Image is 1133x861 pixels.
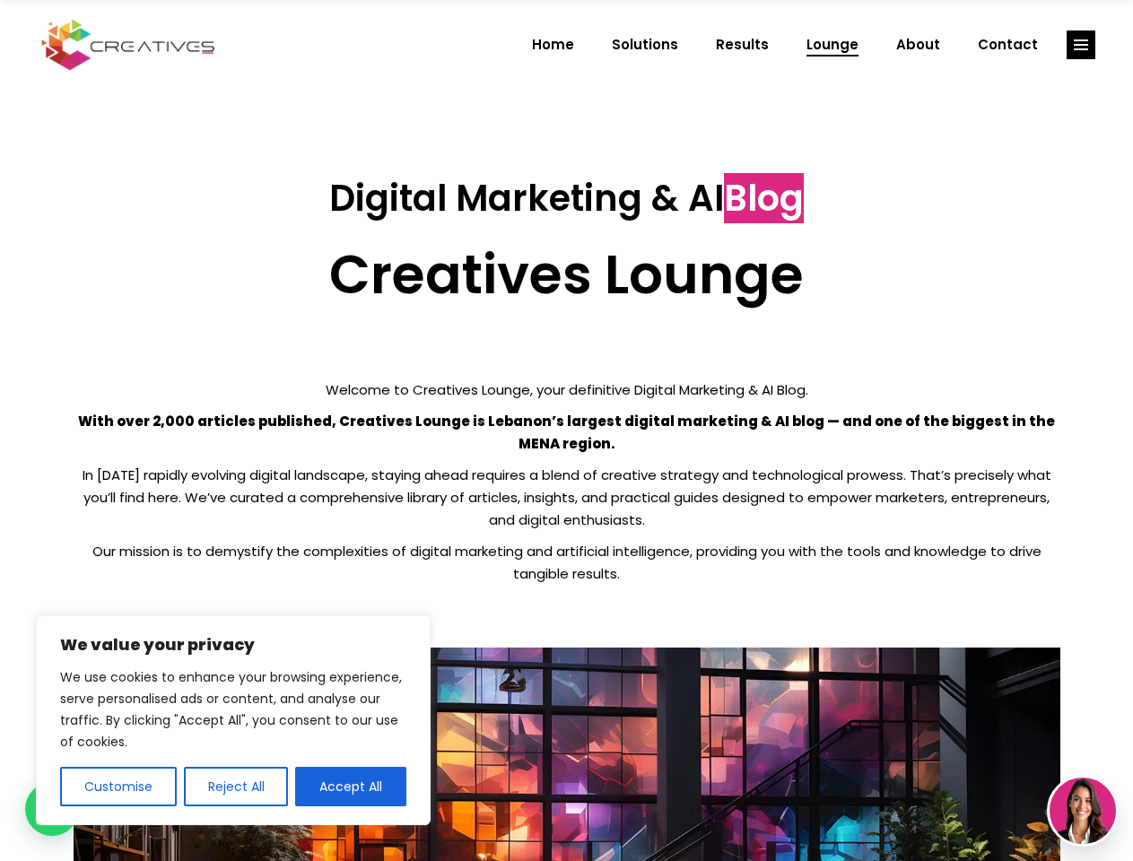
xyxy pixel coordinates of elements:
[78,412,1055,453] strong: With over 2,000 articles published, Creatives Lounge is Lebanon’s largest digital marketing & AI ...
[612,22,678,68] span: Solutions
[74,177,1060,220] h3: Digital Marketing & AI
[724,173,804,223] span: Blog
[593,22,697,68] a: Solutions
[877,22,959,68] a: About
[959,22,1057,68] a: Contact
[74,464,1060,531] p: In [DATE] rapidly evolving digital landscape, staying ahead requires a blend of creative strategy...
[184,767,289,806] button: Reject All
[60,634,406,656] p: We value your privacy
[978,22,1038,68] span: Contact
[60,666,406,752] p: We use cookies to enhance your browsing experience, serve personalised ads or content, and analys...
[896,22,940,68] span: About
[697,22,788,68] a: Results
[716,22,769,68] span: Results
[806,22,858,68] span: Lounge
[74,378,1060,401] p: Welcome to Creatives Lounge, your definitive Digital Marketing & AI Blog.
[38,17,219,73] img: Creatives
[295,767,406,806] button: Accept All
[74,540,1060,585] p: Our mission is to demystify the complexities of digital marketing and artificial intelligence, pr...
[788,22,877,68] a: Lounge
[36,615,431,825] div: We value your privacy
[74,242,1060,307] h2: Creatives Lounge
[1067,30,1095,59] a: link
[60,767,177,806] button: Customise
[25,782,79,836] div: WhatsApp contact
[1050,778,1116,844] img: agent
[513,22,593,68] a: Home
[532,22,574,68] span: Home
